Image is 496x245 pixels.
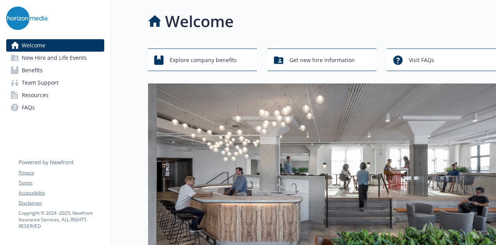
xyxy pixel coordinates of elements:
[289,53,355,68] span: Get new hire information
[22,89,48,101] span: Resources
[22,52,87,64] span: New Hire and Life Events
[22,39,45,52] span: Welcome
[6,76,104,89] a: Team Support
[387,49,496,71] button: Visit FAQs
[19,189,104,196] a: Accessibility
[19,200,104,207] a: Disclaimer
[170,53,237,68] span: Explore company benefits
[268,49,377,71] button: Get new hire information
[409,53,434,68] span: Visit FAQs
[22,64,43,76] span: Benefits
[6,39,104,52] a: Welcome
[19,210,104,229] p: Copyright © 2024 - 2025 , Newfront Insurance Services, ALL RIGHTS RESERVED
[165,10,234,33] h1: Welcome
[22,76,59,89] span: Team Support
[148,49,257,71] button: Explore company benefits
[19,179,104,186] a: Terms
[6,64,104,76] a: Benefits
[19,169,104,176] a: Privacy
[6,52,104,64] a: New Hire and Life Events
[6,89,104,101] a: Resources
[6,101,104,114] a: FAQs
[22,101,35,114] span: FAQs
